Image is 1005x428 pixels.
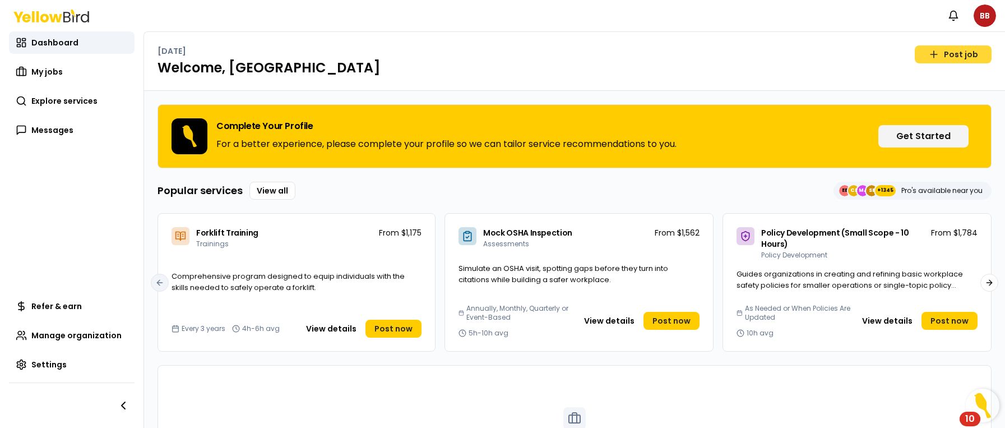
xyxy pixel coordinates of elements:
[158,104,992,168] div: Complete Your ProfileFor a better experience, please complete your profile so we can tailor servi...
[915,45,992,63] a: Post job
[31,95,98,107] span: Explore services
[877,185,893,196] span: +1345
[655,227,700,238] p: From $1,562
[458,263,668,285] span: Simulate an OSHA visit, spotting gaps before they turn into citations while building a safer work...
[737,269,963,301] span: Guides organizations in creating and refining basic workplace safety policies for smaller operati...
[643,312,700,330] a: Post now
[365,320,422,338] a: Post now
[974,4,996,27] span: BB
[158,45,186,57] p: [DATE]
[31,37,78,48] span: Dashboard
[31,66,63,77] span: My jobs
[483,227,572,238] span: Mock OSHA Inspection
[242,324,280,333] span: 4h-6h avg
[182,324,225,333] span: Every 3 years
[31,301,82,312] span: Refer & earn
[9,295,135,317] a: Refer & earn
[931,227,978,238] p: From $1,784
[921,312,978,330] a: Post now
[745,304,851,322] span: As Needed or When Policies Are Updated
[901,186,983,195] p: Pro's available near you
[930,315,969,326] span: Post now
[172,271,405,293] span: Comprehensive program designed to equip individuals with the skills needed to safely operate a fo...
[31,359,67,370] span: Settings
[31,125,73,136] span: Messages
[577,312,641,330] button: View details
[9,353,135,376] a: Settings
[469,329,508,338] span: 5h-10h avg
[31,330,122,341] span: Manage organization
[249,182,295,200] a: View all
[483,239,529,248] span: Assessments
[848,185,859,196] span: CE
[747,329,774,338] span: 10h avg
[196,239,229,248] span: Trainings
[299,320,363,338] button: View details
[466,304,573,322] span: Annually, Monthly, Quarterly or Event-Based
[9,324,135,347] a: Manage organization
[966,389,999,422] button: Open Resource Center, 10 new notifications
[761,227,909,250] span: Policy Development (Small Scope - 10 Hours)
[857,185,868,196] span: MJ
[855,312,919,330] button: View details
[216,137,677,151] p: For a better experience, please complete your profile so we can tailor service recommendations to...
[9,31,135,54] a: Dashboard
[839,185,850,196] span: EE
[196,227,258,238] span: Forklift Training
[652,315,691,326] span: Post now
[866,185,877,196] span: SE
[9,61,135,83] a: My jobs
[374,323,413,334] span: Post now
[761,250,827,260] span: Policy Development
[158,183,243,199] h3: Popular services
[158,59,992,77] h1: Welcome, [GEOGRAPHIC_DATA]
[878,125,969,148] button: Get Started
[9,90,135,112] a: Explore services
[216,122,677,131] h3: Complete Your Profile
[379,227,422,238] p: From $1,175
[9,119,135,141] a: Messages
